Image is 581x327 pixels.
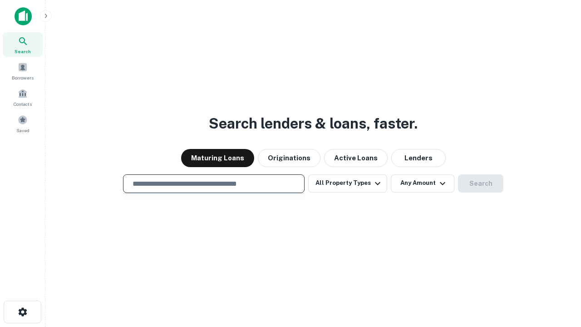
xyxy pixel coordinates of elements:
[181,149,254,167] button: Maturing Loans
[209,113,418,134] h3: Search lenders & loans, faster.
[3,111,43,136] a: Saved
[15,48,31,55] span: Search
[536,254,581,298] iframe: Chat Widget
[12,74,34,81] span: Borrowers
[324,149,388,167] button: Active Loans
[14,100,32,108] span: Contacts
[15,7,32,25] img: capitalize-icon.png
[308,174,387,193] button: All Property Types
[391,174,454,193] button: Any Amount
[3,32,43,57] a: Search
[16,127,30,134] span: Saved
[391,149,446,167] button: Lenders
[3,85,43,109] a: Contacts
[3,59,43,83] a: Borrowers
[258,149,320,167] button: Originations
